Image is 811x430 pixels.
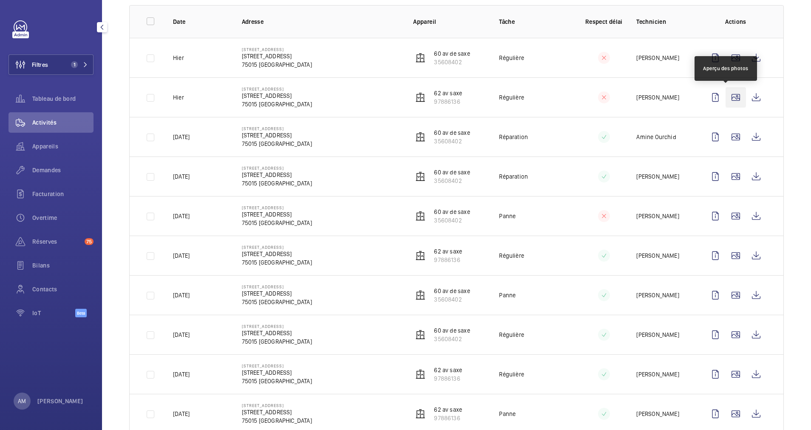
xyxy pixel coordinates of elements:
[415,330,425,340] img: elevator.svg
[499,172,528,181] p: Réparation
[32,285,94,293] span: Contacts
[242,140,312,148] p: 75015 [GEOGRAPHIC_DATA]
[434,177,470,185] p: 35608402
[242,337,312,346] p: 75015 [GEOGRAPHIC_DATA]
[415,171,425,182] img: elevator.svg
[434,49,470,58] p: 60 av de saxe
[415,132,425,142] img: elevator.svg
[173,251,190,260] p: [DATE]
[32,94,94,103] span: Tableau de bord
[242,52,312,60] p: [STREET_ADDRESS]
[242,289,312,298] p: [STREET_ADDRESS]
[434,208,470,216] p: 60 av de saxe
[703,65,749,72] div: Aperçu des photos
[434,295,470,304] p: 35608402
[434,58,470,66] p: 35608402
[499,212,516,220] p: Panne
[173,410,190,418] p: [DATE]
[636,133,676,141] p: Amine Ourchid
[415,409,425,419] img: elevator.svg
[242,250,312,258] p: [STREET_ADDRESS]
[173,370,190,379] p: [DATE]
[242,403,312,408] p: [STREET_ADDRESS]
[499,17,571,26] p: Tâche
[242,363,312,368] p: [STREET_ADDRESS]
[636,54,679,62] p: [PERSON_NAME]
[415,211,425,221] img: elevator.svg
[434,414,462,422] p: 97886136
[434,326,470,335] p: 60 av de saxe
[242,284,312,289] p: [STREET_ADDRESS]
[242,210,312,219] p: [STREET_ADDRESS]
[415,53,425,63] img: elevator.svg
[173,133,190,141] p: [DATE]
[434,89,462,97] p: 62 av saxe
[636,330,679,339] p: [PERSON_NAME]
[242,171,312,179] p: [STREET_ADDRESS]
[242,408,312,416] p: [STREET_ADDRESS]
[636,93,679,102] p: [PERSON_NAME]
[32,237,81,246] span: Réserves
[242,219,312,227] p: 75015 [GEOGRAPHIC_DATA]
[434,335,470,343] p: 35608402
[499,330,524,339] p: Régulière
[32,261,94,270] span: Bilans
[434,287,470,295] p: 60 av de saxe
[242,205,312,210] p: [STREET_ADDRESS]
[173,330,190,339] p: [DATE]
[85,238,94,245] span: 75
[636,251,679,260] p: [PERSON_NAME]
[242,100,312,108] p: 75015 [GEOGRAPHIC_DATA]
[32,309,75,317] span: IoT
[434,128,470,137] p: 60 av de saxe
[705,17,766,26] p: Actions
[242,126,312,131] p: [STREET_ADDRESS]
[173,212,190,220] p: [DATE]
[434,168,470,177] p: 60 av de saxe
[71,61,78,68] span: 1
[499,291,516,299] p: Panne
[434,97,462,106] p: 97886136
[636,172,679,181] p: [PERSON_NAME]
[242,179,312,188] p: 75015 [GEOGRAPHIC_DATA]
[499,410,516,418] p: Panne
[242,91,312,100] p: [STREET_ADDRESS]
[242,258,312,267] p: 75015 [GEOGRAPHIC_DATA]
[415,369,425,379] img: elevator.svg
[499,93,524,102] p: Régulière
[173,172,190,181] p: [DATE]
[242,245,312,250] p: [STREET_ADDRESS]
[434,256,462,264] p: 97886136
[434,137,470,145] p: 35608402
[242,377,312,385] p: 75015 [GEOGRAPHIC_DATA]
[434,216,470,225] p: 35608402
[242,17,400,26] p: Adresse
[242,165,312,171] p: [STREET_ADDRESS]
[413,17,485,26] p: Appareil
[636,212,679,220] p: [PERSON_NAME]
[32,166,94,174] span: Demandes
[499,133,528,141] p: Réparation
[434,366,462,374] p: 62 av saxe
[75,309,87,317] span: Beta
[173,93,184,102] p: Hier
[242,298,312,306] p: 75015 [GEOGRAPHIC_DATA]
[434,247,462,256] p: 62 av saxe
[32,190,94,198] span: Facturation
[173,54,184,62] p: Hier
[242,47,312,52] p: [STREET_ADDRESS]
[434,374,462,383] p: 97886136
[636,291,679,299] p: [PERSON_NAME]
[242,416,312,425] p: 75015 [GEOGRAPHIC_DATA]
[32,60,48,69] span: Filtres
[242,60,312,69] p: 75015 [GEOGRAPHIC_DATA]
[242,131,312,140] p: [STREET_ADDRESS]
[242,329,312,337] p: [STREET_ADDRESS]
[242,368,312,377] p: [STREET_ADDRESS]
[415,251,425,261] img: elevator.svg
[37,397,83,405] p: [PERSON_NAME]
[173,17,228,26] p: Date
[499,251,524,260] p: Régulière
[636,17,692,26] p: Technicien
[636,410,679,418] p: [PERSON_NAME]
